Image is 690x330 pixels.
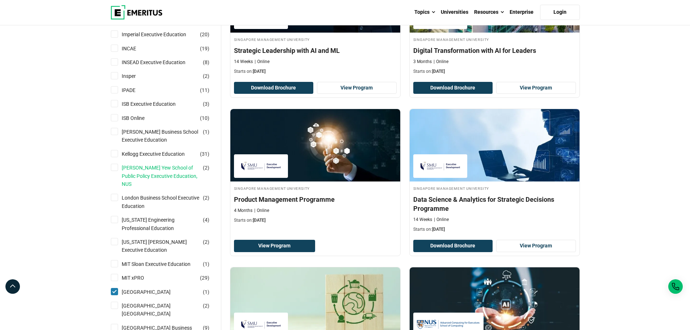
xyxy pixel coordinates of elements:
span: 2 [205,73,208,79]
h4: Singapore Management University [234,36,397,42]
span: 1 [205,129,208,135]
span: ( ) [203,216,209,224]
a: Kellogg Executive Education [122,150,199,158]
img: Singapore Management University [417,158,464,174]
p: Starts on: [413,68,576,75]
img: Singapore Management University [238,158,285,174]
a: Login [540,5,580,20]
h4: Digital Transformation with AI for Leaders [413,46,576,55]
span: ( ) [203,238,209,246]
h4: Data Science & Analytics for Strategic Decisions Programme [413,195,576,213]
p: Starts on: [413,226,576,233]
span: ( ) [203,260,209,268]
span: 1 [205,289,208,295]
p: 14 Weeks [413,217,432,223]
a: [PERSON_NAME] Yew School of Public Policy Executive Education, NUS [122,164,214,188]
a: View Program [234,240,315,252]
a: Data Science and Analytics Course by Singapore Management University - September 30, 2025 Singapo... [410,109,580,236]
span: ( ) [203,288,209,296]
a: [GEOGRAPHIC_DATA] [122,288,185,296]
a: MIT Sloan Executive Education [122,260,205,268]
h4: Singapore Management University [234,185,397,191]
span: ( ) [203,72,209,80]
span: 29 [202,275,208,281]
a: [PERSON_NAME] Business School Executive Education [122,128,214,144]
span: 19 [202,46,208,51]
span: 20 [202,32,208,37]
span: [DATE] [253,69,265,74]
p: 4 Months [234,208,252,214]
p: Starts on: [234,217,397,224]
span: 4 [205,217,208,223]
button: Download Brochure [413,240,493,252]
a: Insper [122,72,150,80]
span: ( ) [203,128,209,136]
span: ( ) [203,164,209,172]
a: View Program [496,240,576,252]
a: [GEOGRAPHIC_DATA] [GEOGRAPHIC_DATA] [122,302,214,318]
span: 10 [202,115,208,121]
a: London Business School Executive Education [122,194,214,210]
span: [DATE] [432,69,445,74]
p: Starts on: [234,68,397,75]
p: Online [434,59,448,65]
p: Online [434,217,449,223]
span: 2 [205,239,208,245]
span: 2 [205,195,208,201]
a: IPADE [122,86,150,94]
span: 11 [202,87,208,93]
a: Product Design and Innovation Course by Singapore Management University - September 30, 2025 Sing... [230,109,400,227]
span: ( ) [200,30,209,38]
a: Imperial Executive Education [122,30,201,38]
span: [DATE] [253,218,265,223]
a: View Program [496,82,576,94]
span: 8 [205,59,208,65]
a: View Program [317,82,397,94]
button: Download Brochure [234,82,314,94]
img: Data Science & Analytics for Strategic Decisions Programme | Online Data Science and Analytics Co... [410,109,580,181]
a: [US_STATE] Engineering Professional Education [122,216,214,232]
p: 14 Weeks [234,59,253,65]
span: 2 [205,165,208,171]
span: ( ) [200,274,209,282]
span: ( ) [203,302,209,310]
button: Download Brochure [413,82,493,94]
span: ( ) [200,86,209,94]
a: INCAE [122,45,151,53]
a: ISB Online [122,114,159,122]
span: [DATE] [432,227,445,232]
span: ( ) [203,100,209,108]
span: 1 [205,261,208,267]
span: ( ) [203,58,209,66]
p: 3 Months [413,59,432,65]
p: Online [255,59,269,65]
h4: Singapore Management University [413,185,576,191]
span: 3 [205,101,208,107]
span: 31 [202,151,208,157]
h4: Strategic Leadership with AI and ML [234,46,397,55]
a: [US_STATE] [PERSON_NAME] Executive Education [122,238,214,254]
span: ( ) [203,194,209,202]
h4: Product Management Programme [234,195,397,204]
span: 2 [205,303,208,309]
h4: Singapore Management University [413,36,576,42]
a: ISB Executive Education [122,100,190,108]
span: ( ) [200,150,209,158]
a: MIT xPRO [122,274,159,282]
img: Product Management Programme | Online Product Design and Innovation Course [230,109,400,181]
span: ( ) [200,45,209,53]
a: INSEAD Executive Education [122,58,200,66]
p: Online [254,208,269,214]
span: ( ) [200,114,209,122]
